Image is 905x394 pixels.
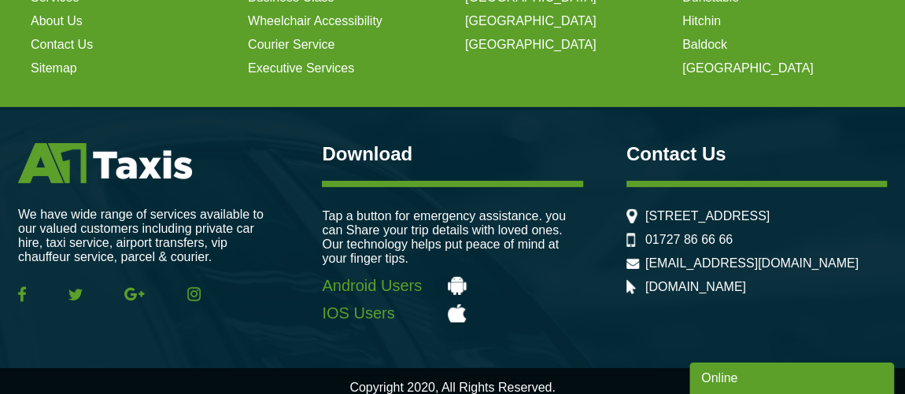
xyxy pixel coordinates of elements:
li: [STREET_ADDRESS] [626,209,887,223]
a: Executive Services [248,61,354,75]
a: [GEOGRAPHIC_DATA] [682,61,814,75]
a: Sitemap [31,61,77,75]
img: Instagram [187,287,201,301]
p: Tap a button for emergency assistance. you can Share your trip details with loved ones. Our techn... [322,209,582,266]
a: 01727 86 66 66 [645,233,733,246]
p: We have wide range of services available to our valued customers including private car hire, taxi... [18,208,279,264]
a: [EMAIL_ADDRESS][DOMAIN_NAME] [645,256,859,270]
a: [GEOGRAPHIC_DATA] [465,38,597,52]
a: [DOMAIN_NAME] [645,280,746,293]
a: About Us [31,14,83,28]
a: Hitchin [682,14,721,28]
h3: Download [322,143,582,165]
img: Facebook [18,286,26,302]
a: Android Users [322,277,582,295]
img: Google Plus [124,287,145,301]
a: Courier Service [248,38,334,52]
a: Contact Us [31,38,93,52]
img: Twitter [68,289,83,300]
a: IOS Users [322,304,582,322]
a: Wheelchair Accessibility [248,14,382,28]
a: Baldock [682,38,727,52]
img: A1 Taxis St Albans [18,143,192,183]
a: [GEOGRAPHIC_DATA] [465,14,597,28]
h3: Contact Us [626,143,887,165]
iframe: chat widget [689,359,897,394]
